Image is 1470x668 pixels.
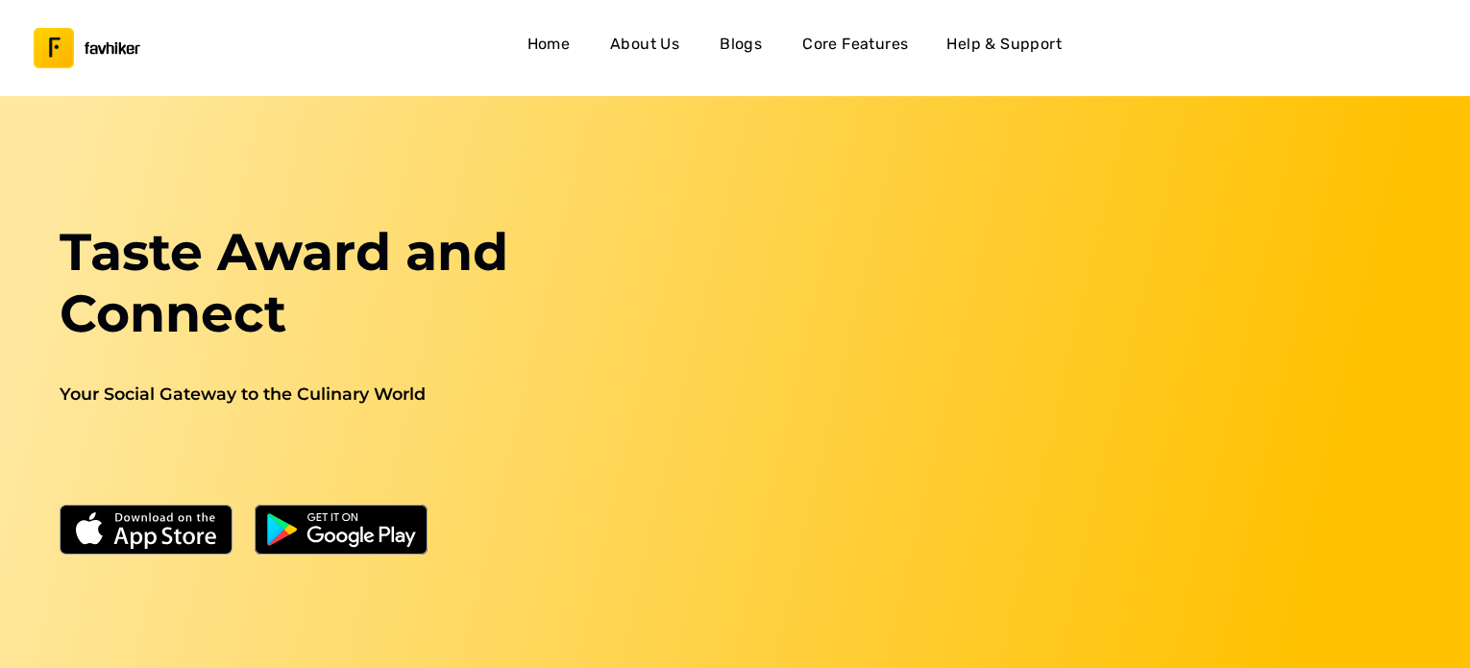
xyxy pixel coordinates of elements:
h3: favhiker [85,41,140,56]
a: Home [518,26,579,70]
a: About Us [602,26,687,70]
img: App Store [60,505,233,555]
h4: Home [527,32,571,57]
h4: Help & Support [946,32,1062,57]
a: Core Features [795,26,916,70]
h4: Core Features [802,32,908,57]
h4: About Us [610,32,679,57]
h4: Blogs [720,32,762,57]
a: Blogs [710,26,772,70]
iframe: Embedded youtube [760,221,1420,593]
img: Google Play [255,505,428,555]
button: Help & Support [939,26,1069,70]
